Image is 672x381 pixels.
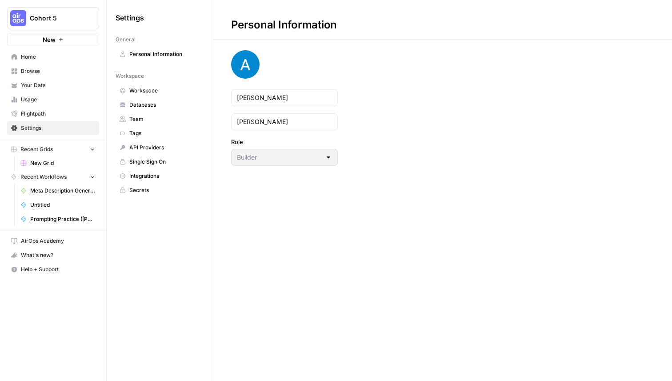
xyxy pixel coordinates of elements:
span: General [116,36,136,44]
a: Integrations [116,169,204,183]
a: Your Data [7,78,99,92]
a: Databases [116,98,204,112]
img: avatar [231,50,260,79]
span: New [43,35,56,44]
a: Browse [7,64,99,78]
span: Untitled [30,201,95,209]
a: Flightpath [7,107,99,121]
span: AirOps Academy [21,237,95,245]
img: Cohort 5 Logo [10,10,26,26]
span: Workspace [129,87,200,95]
button: Recent Workflows [7,170,99,184]
span: Recent Grids [20,145,53,153]
a: Tags [116,126,204,140]
span: Flightpath [21,110,95,118]
a: Settings [7,121,99,135]
span: Prompting Practice ([PERSON_NAME]) [30,215,95,223]
span: Home [21,53,95,61]
a: Home [7,50,99,64]
span: Meta Description Generator ([PERSON_NAME]) [30,187,95,195]
a: New Grid [16,156,99,170]
span: Recent Workflows [20,173,67,181]
a: Usage [7,92,99,107]
span: Usage [21,96,95,104]
span: API Providers [129,144,200,152]
div: What's new? [8,249,99,262]
span: Secrets [129,186,200,194]
a: Untitled [16,198,99,212]
a: Meta Description Generator ([PERSON_NAME]) [16,184,99,198]
span: Databases [129,101,200,109]
a: Personal Information [116,47,204,61]
span: Personal Information [129,50,200,58]
span: Your Data [21,81,95,89]
button: What's new? [7,248,99,262]
button: Workspace: Cohort 5 [7,7,99,29]
a: Prompting Practice ([PERSON_NAME]) [16,212,99,226]
span: Cohort 5 [30,14,84,23]
span: New Grid [30,159,95,167]
a: API Providers [116,140,204,155]
span: Team [129,115,200,123]
span: Tags [129,129,200,137]
button: Recent Grids [7,143,99,156]
label: Role [231,137,338,146]
a: AirOps Academy [7,234,99,248]
button: Help + Support [7,262,99,277]
span: Settings [21,124,95,132]
span: Browse [21,67,95,75]
span: Help + Support [21,265,95,273]
a: Workspace [116,84,204,98]
span: Settings [116,12,144,23]
a: Single Sign On [116,155,204,169]
button: New [7,33,99,46]
span: Integrations [129,172,200,180]
span: Workspace [116,72,144,80]
div: Personal Information [213,18,355,32]
span: Single Sign On [129,158,200,166]
a: Team [116,112,204,126]
a: Secrets [116,183,204,197]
